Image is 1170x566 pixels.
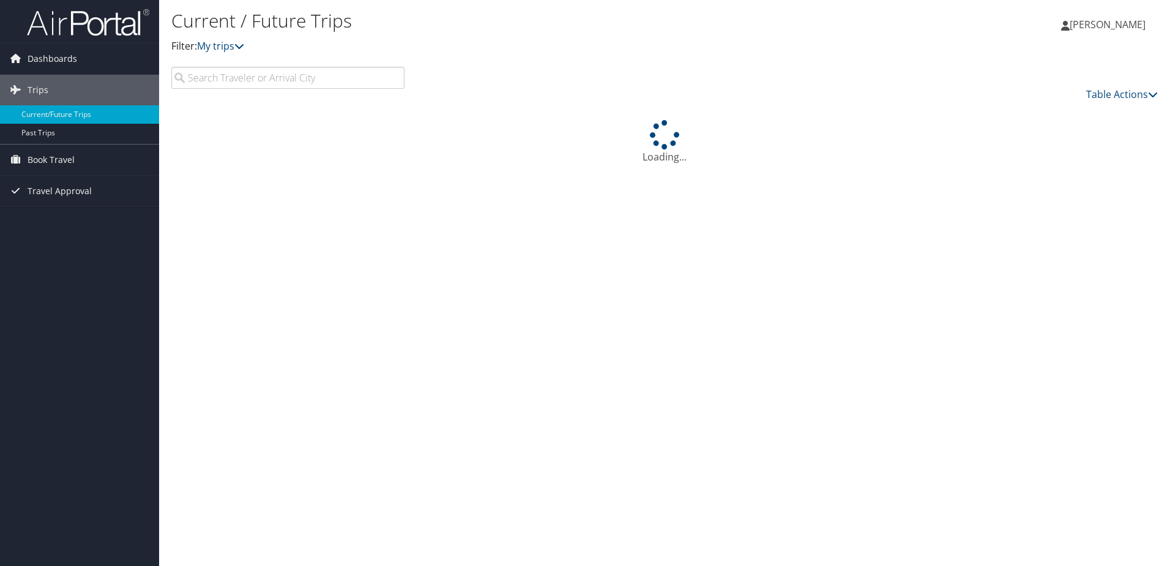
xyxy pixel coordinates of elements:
span: Travel Approval [28,176,92,206]
a: Table Actions [1086,88,1158,101]
a: [PERSON_NAME] [1061,6,1158,43]
a: My trips [197,39,244,53]
span: Trips [28,75,48,105]
div: Loading... [171,120,1158,164]
p: Filter: [171,39,829,55]
h1: Current / Future Trips [171,8,829,34]
span: Dashboards [28,43,77,74]
span: [PERSON_NAME] [1070,18,1146,31]
span: Book Travel [28,145,75,175]
img: airportal-logo.png [27,8,149,37]
input: Search Traveler or Arrival City [171,67,404,89]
